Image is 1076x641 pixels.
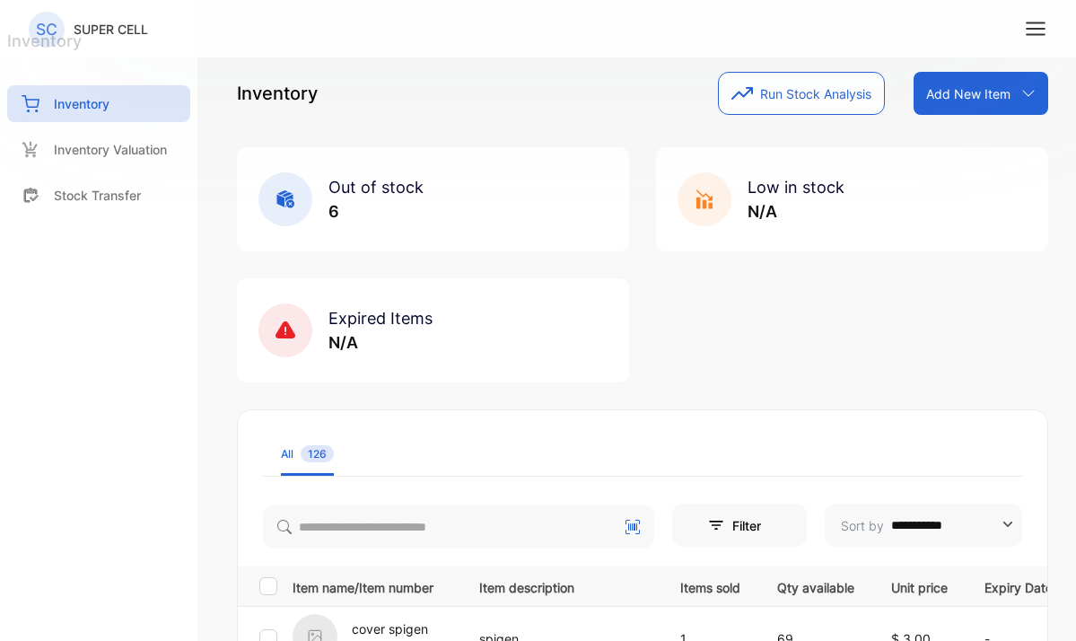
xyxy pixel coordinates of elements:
[479,575,643,597] p: Item description
[36,18,57,41] p: SC
[328,330,433,355] p: N/A
[54,186,141,205] p: Stock Transfer
[54,94,109,113] p: Inventory
[328,199,424,224] p: 6
[841,516,884,535] p: Sort by
[984,575,1053,597] p: Expiry Date
[748,199,844,224] p: N/A
[293,575,457,597] p: Item name/Item number
[352,619,433,638] p: cover spigen
[74,20,148,39] p: SUPER CELL
[54,140,167,159] p: Inventory Valuation
[7,177,190,214] a: Stock Transfer
[328,178,424,197] span: Out of stock
[7,85,190,122] a: Inventory
[680,575,740,597] p: Items sold
[301,445,334,462] span: 126
[777,575,854,597] p: Qty available
[748,178,844,197] span: Low in stock
[328,309,433,328] span: Expired Items
[926,84,1010,103] p: Add New Item
[891,575,948,597] p: Unit price
[281,446,334,462] div: All
[825,504,1022,547] button: Sort by
[237,80,318,107] p: Inventory
[7,131,190,168] a: Inventory Valuation
[718,72,885,115] button: Run Stock Analysis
